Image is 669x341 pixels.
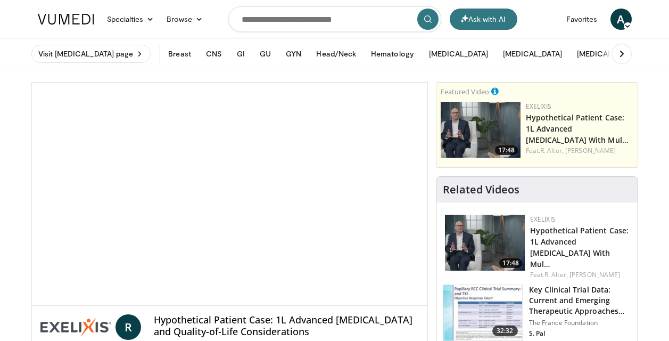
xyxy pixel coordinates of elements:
small: Featured Video [441,87,489,96]
button: GU [253,43,277,64]
h3: Key Clinical Trial Data: Current and Emerging Therapeutic Approaches… [529,285,631,316]
button: Breast [162,43,197,64]
a: Favorites [560,9,604,30]
button: Hematology [365,43,420,64]
a: Exelixis [526,102,551,111]
a: R. Alter, [540,146,564,155]
p: S. Pal [529,329,631,338]
img: 7687d30c-935c-47db-a61d-e69b2db9d620.150x105_q85_crop-smart_upscale.jpg [443,285,522,340]
a: 17:48 [441,102,521,158]
button: Ask with AI [450,9,517,30]
img: 84b4300d-85e9-460f-b732-bf58958c3fce.png.150x105_q85_crop-smart_upscale.png [441,102,521,158]
a: [PERSON_NAME] [565,146,616,155]
div: Feat. [526,146,633,156]
img: 84b4300d-85e9-460f-b732-bf58958c3fce.png.150x105_q85_crop-smart_upscale.png [445,215,525,271]
span: 17:48 [499,258,522,268]
button: [MEDICAL_DATA] [497,43,568,64]
button: [MEDICAL_DATA] [571,43,642,64]
button: [MEDICAL_DATA] [423,43,494,64]
a: Specialties [101,9,161,30]
a: Hypothetical Patient Case: 1L Advanced [MEDICAL_DATA] With Mul… [526,112,629,145]
span: 32:32 [492,326,518,336]
a: R. Alter, [544,270,568,279]
div: Feat. [530,270,629,280]
img: Exelixis [40,314,111,340]
a: 17:48 [445,215,525,271]
button: CNS [200,43,228,64]
button: GI [230,43,251,64]
input: Search topics, interventions [228,6,441,32]
p: The France Foundation [529,319,631,327]
img: VuMedi Logo [38,14,94,25]
a: Exelixis [530,215,556,224]
a: A [610,9,632,30]
a: [PERSON_NAME] [569,270,620,279]
button: GYN [279,43,308,64]
a: Visit [MEDICAL_DATA] page [31,45,151,63]
button: Head/Neck [310,43,362,64]
a: R [115,314,141,340]
h4: Hypothetical Patient Case: 1L Advanced [MEDICAL_DATA] and Quality-of-Life Considerations [154,314,419,337]
video-js: Video Player [32,83,427,306]
h4: Related Videos [443,183,519,196]
a: Hypothetical Patient Case: 1L Advanced [MEDICAL_DATA] With Mul… [530,225,629,269]
a: Browse [160,9,209,30]
span: 17:48 [495,145,518,155]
